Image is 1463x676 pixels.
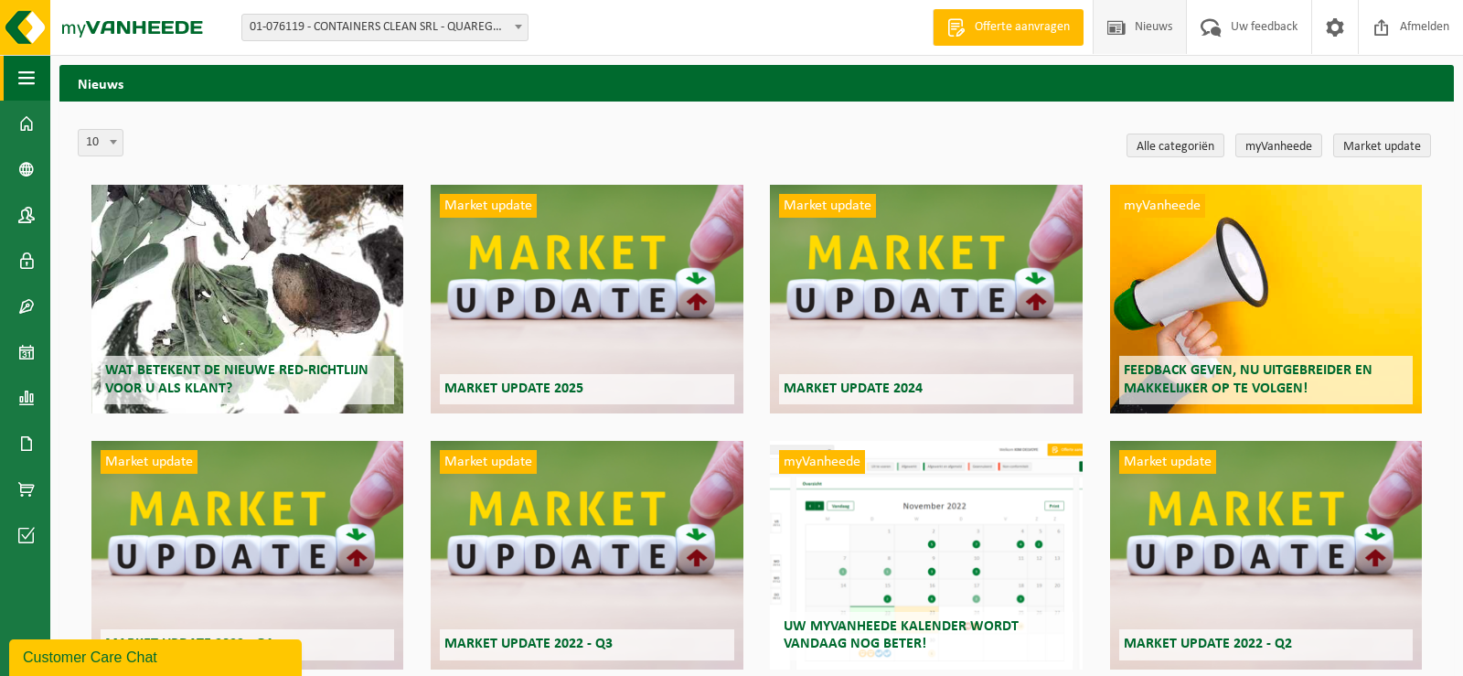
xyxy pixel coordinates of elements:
[1127,134,1224,157] a: Alle categoriën
[1110,185,1423,413] a: myVanheede Feedback geven, nu uitgebreider en makkelijker op te volgen!
[79,130,123,156] span: 10
[9,636,305,676] iframe: chat widget
[779,450,865,474] span: myVanheede
[1119,450,1216,474] span: Market update
[970,18,1074,37] span: Offerte aanvragen
[101,450,198,474] span: Market update
[431,441,743,670] a: Market update Market update 2022 - Q3
[770,441,1083,670] a: myVanheede Uw myVanheede kalender wordt vandaag nog beter!
[1110,441,1423,670] a: Market update Market update 2022 - Q2
[1124,363,1372,395] span: Feedback geven, nu uitgebreider en makkelijker op te volgen!
[59,65,1454,101] h2: Nieuws
[784,381,923,396] span: Market update 2024
[78,129,123,156] span: 10
[770,185,1083,413] a: Market update Market update 2024
[933,9,1084,46] a: Offerte aanvragen
[241,14,529,41] span: 01-076119 - CONTAINERS CLEAN SRL - QUAREGNON
[444,381,583,396] span: Market update 2025
[440,450,537,474] span: Market update
[105,363,368,395] span: Wat betekent de nieuwe RED-richtlijn voor u als klant?
[91,441,404,670] a: Market update Market update 2023 - Q1
[1124,637,1292,651] span: Market update 2022 - Q2
[1119,194,1205,218] span: myVanheede
[1333,134,1431,157] a: Market update
[431,185,743,413] a: Market update Market update 2025
[784,619,1019,651] span: Uw myVanheede kalender wordt vandaag nog beter!
[444,637,613,651] span: Market update 2022 - Q3
[779,194,876,218] span: Market update
[1235,134,1322,157] a: myVanheede
[440,194,537,218] span: Market update
[91,185,404,413] a: Wat betekent de nieuwe RED-richtlijn voor u als klant?
[242,15,528,40] span: 01-076119 - CONTAINERS CLEAN SRL - QUAREGNON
